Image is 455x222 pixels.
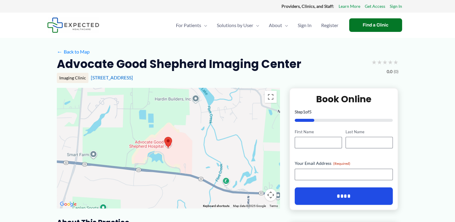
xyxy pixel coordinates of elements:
[264,15,293,36] a: AboutMenu Toggle
[91,75,133,80] a: [STREET_ADDRESS]
[281,4,334,9] strong: Providers, Clinics, and Staff:
[339,2,360,10] a: Learn More
[176,15,201,36] span: For Patients
[253,15,259,36] span: Menu Toggle
[309,109,312,114] span: 5
[47,17,99,33] img: Expected Healthcare Logo - side, dark font, small
[298,15,312,36] span: Sign In
[57,47,90,56] a: ←Back to Map
[203,204,229,208] button: Keyboard shortcuts
[316,15,343,36] a: Register
[295,129,342,135] label: First Name
[57,49,63,54] span: ←
[293,15,316,36] a: Sign In
[393,57,398,68] span: ★
[58,200,78,208] img: Google
[349,18,402,32] a: Find a Clinic
[295,93,393,105] h2: Book Online
[390,2,402,10] a: Sign In
[269,204,278,208] a: Terms (opens in new tab)
[233,204,266,208] span: Map data ©2025 Google
[201,15,207,36] span: Menu Toggle
[303,109,305,114] span: 1
[377,57,382,68] span: ★
[346,129,393,135] label: Last Name
[333,161,350,166] span: (Required)
[212,15,264,36] a: Solutions by UserMenu Toggle
[269,15,282,36] span: About
[365,2,385,10] a: Get Access
[321,15,338,36] span: Register
[217,15,253,36] span: Solutions by User
[382,57,388,68] span: ★
[57,73,88,83] div: Imaging Clinic
[265,91,277,103] button: Toggle fullscreen view
[282,15,288,36] span: Menu Toggle
[295,160,393,166] label: Your Email Address
[171,15,343,36] nav: Primary Site Navigation
[388,57,393,68] span: ★
[394,68,398,76] span: (0)
[58,200,78,208] a: Open this area in Google Maps (opens a new window)
[295,110,393,114] p: Step of
[387,68,392,76] span: 0.0
[171,15,212,36] a: For PatientsMenu Toggle
[57,57,301,71] h2: Advocate Good Shepherd Imaging Center
[265,189,277,201] button: Map camera controls
[371,57,377,68] span: ★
